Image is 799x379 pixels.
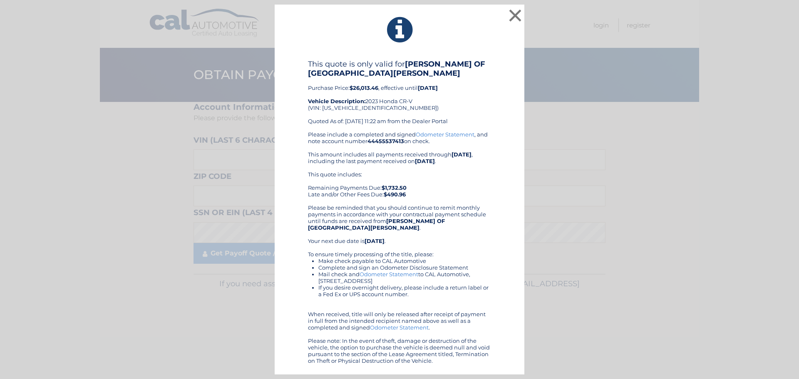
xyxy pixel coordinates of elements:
[308,171,491,198] div: This quote includes: Remaining Payments Due: Late and/or Other Fees Due:
[308,59,491,131] div: Purchase Price: , effective until 2023 Honda CR-V (VIN: [US_VEHICLE_IDENTIFICATION_NUMBER]) Quote...
[308,218,445,231] b: [PERSON_NAME] OF [GEOGRAPHIC_DATA][PERSON_NAME]
[308,59,491,78] h4: This quote is only valid for
[360,271,418,277] a: Odometer Statement
[318,271,491,284] li: Mail check and to CAL Automotive, [STREET_ADDRESS]
[418,84,438,91] b: [DATE]
[367,138,404,144] b: 44455537413
[415,158,435,164] b: [DATE]
[318,264,491,271] li: Complete and sign an Odometer Disclosure Statement
[370,324,429,331] a: Odometer Statement
[308,59,485,78] b: [PERSON_NAME] OF [GEOGRAPHIC_DATA][PERSON_NAME]
[507,7,524,24] button: ×
[384,191,406,198] b: $490.96
[416,131,474,138] a: Odometer Statement
[365,238,385,244] b: [DATE]
[452,151,471,158] b: [DATE]
[318,258,491,264] li: Make check payable to CAL Automotive
[382,184,407,191] b: $1,732.50
[308,131,491,364] div: Please include a completed and signed , and note account number on check. This amount includes al...
[318,284,491,297] li: If you desire overnight delivery, please include a return label or a Fed Ex or UPS account number.
[350,84,378,91] b: $26,013.46
[308,98,365,104] strong: Vehicle Description:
